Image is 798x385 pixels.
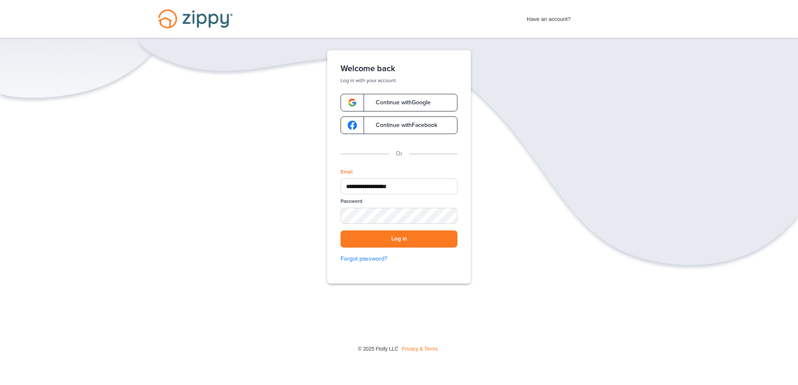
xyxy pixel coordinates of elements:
p: Log in with your account. [341,77,457,84]
img: google-logo [348,121,357,130]
a: google-logoContinue withFacebook [341,116,457,134]
p: Or [396,149,403,158]
span: © 2025 Floify LLC [358,346,398,352]
span: Continue with Google [367,100,431,106]
h1: Welcome back [341,64,457,74]
img: google-logo [348,98,357,107]
button: Log in [341,230,457,248]
a: Privacy & Terms [402,346,438,352]
span: Continue with Facebook [367,122,437,128]
a: google-logoContinue withGoogle [341,94,457,111]
a: Forgot password? [341,254,457,264]
span: Have an account? [527,10,571,24]
label: Password [341,198,362,205]
label: Email [341,168,353,176]
input: Password [341,208,457,224]
input: Email [341,178,457,194]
